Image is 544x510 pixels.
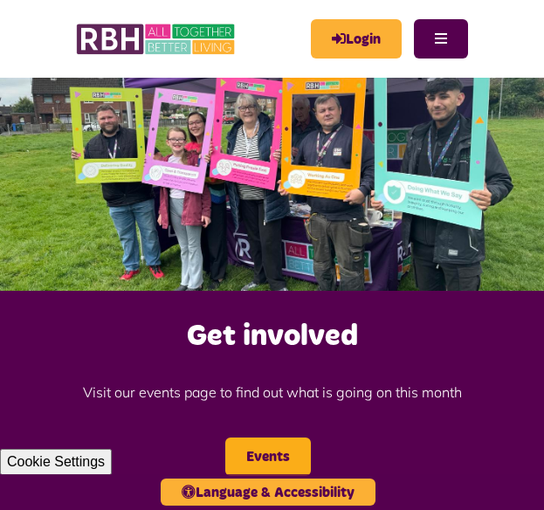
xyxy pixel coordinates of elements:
[311,19,402,59] a: MyRBH
[414,19,468,59] button: Navigation
[225,438,311,476] a: Events
[161,479,375,506] button: Language & Accessibility
[9,355,535,429] p: Visit our events page to find out what is going on this month
[9,317,535,355] h2: Get involved
[76,18,238,60] img: RBH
